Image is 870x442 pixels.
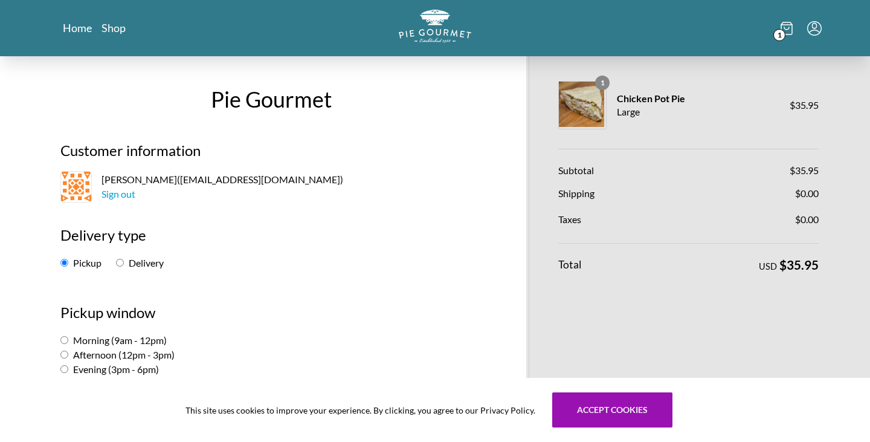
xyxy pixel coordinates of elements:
[101,21,126,35] a: Shop
[60,365,68,373] input: Evening (3pm - 6pm)
[60,334,167,346] label: Morning (9am - 12pm)
[60,302,482,333] h2: Pickup window
[595,76,610,90] span: 1
[101,188,135,200] a: Sign out
[60,351,68,359] input: Afternoon (12pm - 3pm)
[116,257,164,268] label: Delivery
[51,83,491,115] h1: Pie Gourmet
[773,29,785,41] span: 1
[552,392,672,427] button: Accept cookies
[60,224,482,256] h2: Delivery type
[399,10,471,47] a: Logo
[399,10,471,43] img: logo
[60,336,68,344] input: Morning (9am - 12pm)
[63,21,92,35] a: Home
[185,404,535,417] span: This site uses cookies to improve your experience. By clicking, you agree to our Privacy Policy.
[60,349,175,360] label: Afternoon (12pm - 3pm)
[60,259,68,267] input: Pickup
[101,172,343,201] span: [PERSON_NAME] ( [EMAIL_ADDRESS][DOMAIN_NAME] )
[807,21,822,36] button: Menu
[559,82,604,127] img: Chicken Pot Pie
[60,140,482,171] h2: Customer information
[116,259,124,267] input: Delivery
[60,363,159,375] label: Evening (3pm - 6pm)
[60,257,101,268] label: Pickup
